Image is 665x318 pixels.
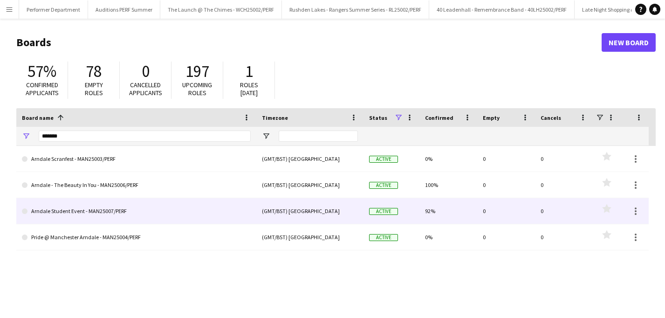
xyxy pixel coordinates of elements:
div: (GMT/BST) [GEOGRAPHIC_DATA] [256,224,363,250]
span: Active [369,208,398,215]
div: 0% [419,146,477,172]
span: Timezone [262,114,288,121]
div: 0 [477,224,535,250]
a: Arndale Scranfest - MAN25003/PERF [22,146,251,172]
a: Arndale - The Beauty In You - MAN25006/PERF [22,172,251,198]
button: Performer Department [19,0,88,19]
div: (GMT/BST) [GEOGRAPHIC_DATA] [256,146,363,172]
span: Confirmed [425,114,453,121]
span: Empty [483,114,500,121]
div: 0 [535,172,593,198]
span: Empty roles [85,81,103,97]
div: 0 [477,172,535,198]
a: Arndale Student Event - MAN25007/PERF [22,198,251,224]
div: 100% [419,172,477,198]
a: New Board [602,33,656,52]
span: Status [369,114,387,121]
button: Rushden Lakes - Rangers Summer Series - RL25002/PERF [282,0,429,19]
button: Open Filter Menu [22,132,30,140]
div: 0 [535,224,593,250]
span: Active [369,234,398,241]
span: Board name [22,114,54,121]
a: Pride @ Manchester Arndale - MAN25004/PERF [22,224,251,250]
span: 1 [245,61,253,82]
div: 92% [419,198,477,224]
span: 197 [185,61,209,82]
input: Board name Filter Input [39,131,251,142]
span: Active [369,156,398,163]
input: Timezone Filter Input [279,131,358,142]
span: Cancelled applicants [129,81,162,97]
div: 0 [535,146,593,172]
div: (GMT/BST) [GEOGRAPHIC_DATA] [256,198,363,224]
button: 40 Leadenhall - Remembrance Band - 40LH25002/PERF [429,0,575,19]
div: 0 [477,198,535,224]
span: Roles [DATE] [240,81,258,97]
span: Active [369,182,398,189]
div: 0 [477,146,535,172]
h1: Boards [16,35,602,49]
span: Confirmed applicants [26,81,59,97]
span: Upcoming roles [182,81,212,97]
div: 0 [535,198,593,224]
span: 0 [142,61,150,82]
div: 0% [419,224,477,250]
span: Cancels [541,114,561,121]
span: 57% [27,61,56,82]
button: Auditions PERF Summer [88,0,160,19]
div: (GMT/BST) [GEOGRAPHIC_DATA] [256,172,363,198]
button: Open Filter Menu [262,132,270,140]
span: 78 [86,61,102,82]
button: The Launch @ The Chimes - WCH25002/PERF [160,0,282,19]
